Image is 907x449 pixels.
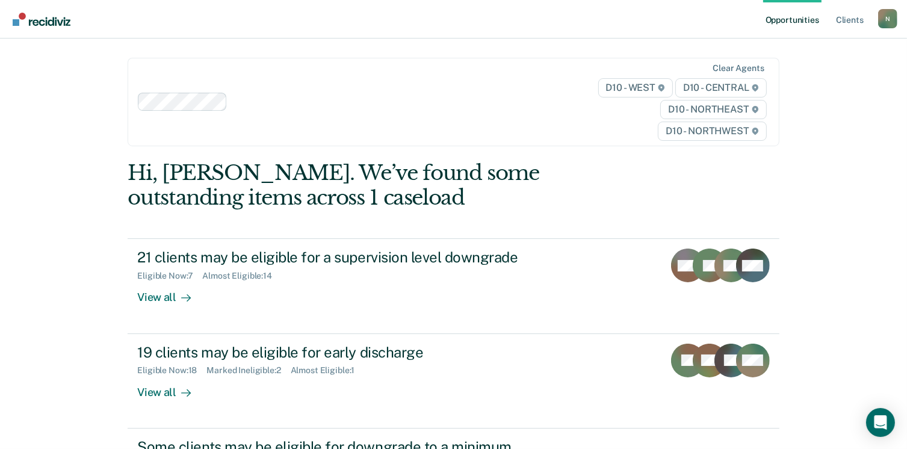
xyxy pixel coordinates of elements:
[128,238,779,333] a: 21 clients may be eligible for a supervision level downgradeEligible Now:7Almost Eligible:14View all
[128,334,779,429] a: 19 clients may be eligible for early dischargeEligible Now:18Marked Ineligible:2Almost Eligible:1...
[713,63,764,73] div: Clear agents
[137,365,206,376] div: Eligible Now : 18
[598,78,673,98] span: D10 - WEST
[675,78,767,98] span: D10 - CENTRAL
[878,9,897,28] div: N
[202,271,282,281] div: Almost Eligible : 14
[137,249,560,266] div: 21 clients may be eligible for a supervision level downgrade
[206,365,290,376] div: Marked Ineligible : 2
[137,344,560,361] div: 19 clients may be eligible for early discharge
[128,161,649,210] div: Hi, [PERSON_NAME]. We’ve found some outstanding items across 1 caseload
[291,365,365,376] div: Almost Eligible : 1
[137,376,205,399] div: View all
[137,281,205,305] div: View all
[13,13,70,26] img: Recidiviz
[866,408,895,437] div: Open Intercom Messenger
[878,9,897,28] button: Profile dropdown button
[137,271,202,281] div: Eligible Now : 7
[658,122,766,141] span: D10 - NORTHWEST
[660,100,766,119] span: D10 - NORTHEAST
